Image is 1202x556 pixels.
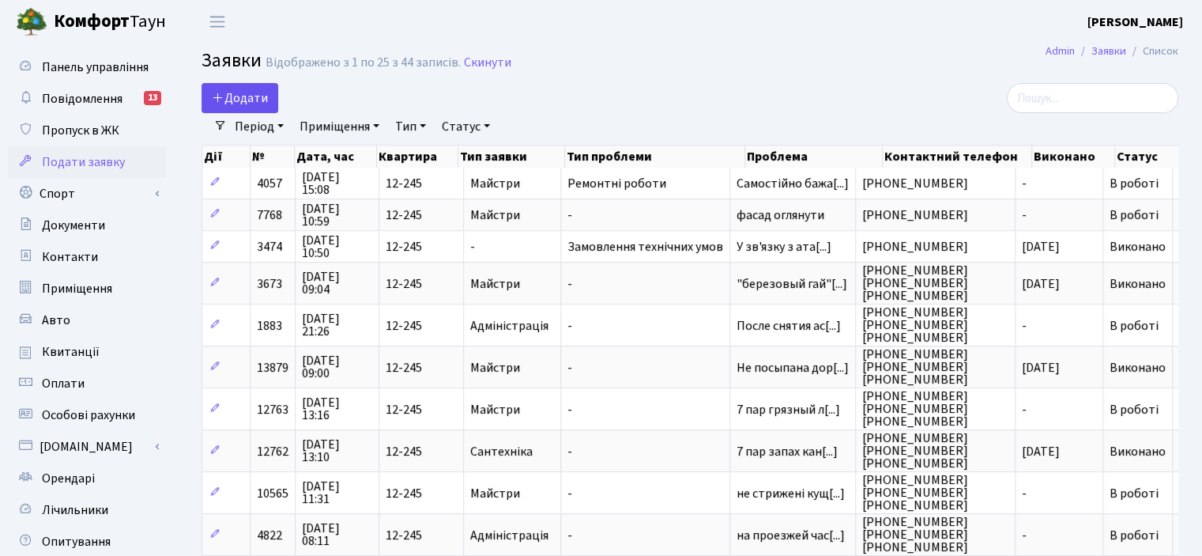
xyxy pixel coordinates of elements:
[862,306,1008,344] span: [PHONE_NUMBER] [PHONE_NUMBER] [PHONE_NUMBER]
[862,209,1008,221] span: [PHONE_NUMBER]
[1110,443,1166,460] span: Виконано
[1022,206,1027,224] span: -
[470,240,554,253] span: -
[470,278,554,290] span: Майстри
[42,122,119,139] span: Пропуск в ЖК
[386,529,457,542] span: 12-245
[862,432,1008,470] span: [PHONE_NUMBER] [PHONE_NUMBER] [PHONE_NUMBER]
[293,113,386,140] a: Приміщення
[737,359,849,376] span: Не посыпана дор[...]
[883,146,1032,168] th: Контактний телефон
[386,445,457,458] span: 12-245
[737,275,847,293] span: "березовый гай"[...]
[862,264,1008,302] span: [PHONE_NUMBER] [PHONE_NUMBER] [PHONE_NUMBER]
[470,445,554,458] span: Сантехніка
[1022,35,1202,68] nav: breadcrumb
[1126,43,1178,60] li: Список
[567,487,723,500] span: -
[386,487,457,500] span: 12-245
[54,9,166,36] span: Таун
[198,9,237,35] button: Переключити навігацію
[386,320,457,332] span: 12-245
[42,375,85,392] span: Оплати
[737,317,841,335] span: После снятия ас[...]
[737,527,845,544] span: на проезжей час[...]
[1110,527,1159,544] span: В роботі
[8,241,166,273] a: Контакти
[862,240,1008,253] span: [PHONE_NUMBER]
[302,202,372,228] span: [DATE] 10:59
[470,403,554,416] span: Майстри
[8,115,166,146] a: Пропуск в ЖК
[257,401,288,418] span: 12763
[745,146,883,168] th: Проблема
[302,396,372,422] span: [DATE] 13:16
[862,348,1008,386] span: [PHONE_NUMBER] [PHONE_NUMBER] [PHONE_NUMBER]
[1032,146,1115,168] th: Виконано
[1087,13,1183,31] b: [PERSON_NAME]
[8,178,166,210] a: Спорт
[470,320,554,332] span: Адміністрація
[1022,485,1027,502] span: -
[1007,83,1178,113] input: Пошук...
[1022,401,1027,418] span: -
[470,487,554,500] span: Майстри
[302,312,372,338] span: [DATE] 21:26
[8,146,166,178] a: Подати заявку
[470,361,554,374] span: Майстри
[42,501,108,519] span: Лічильники
[42,343,100,361] span: Квитанції
[386,361,457,374] span: 12-245
[1110,206,1159,224] span: В роботі
[1091,43,1126,59] a: Заявки
[567,320,723,332] span: -
[257,485,288,502] span: 10565
[16,6,47,38] img: logo.png
[386,177,457,190] span: 12-245
[302,438,372,463] span: [DATE] 13:10
[1022,238,1060,255] span: [DATE]
[302,522,372,547] span: [DATE] 08:11
[1022,527,1027,544] span: -
[862,177,1008,190] span: [PHONE_NUMBER]
[8,210,166,241] a: Документи
[435,113,496,140] a: Статус
[202,83,278,113] a: Додати
[202,146,251,168] th: Дії
[257,443,288,460] span: 12762
[1022,443,1060,460] span: [DATE]
[42,153,125,171] span: Подати заявку
[1110,275,1166,293] span: Виконано
[257,527,282,544] span: 4822
[458,146,565,168] th: Тип заявки
[565,146,745,168] th: Тип проблеми
[737,401,840,418] span: 7 пар грязный л[...]
[470,177,554,190] span: Майстри
[567,445,723,458] span: -
[257,175,282,192] span: 4057
[8,304,166,336] a: Авто
[386,278,457,290] span: 12-245
[42,280,112,297] span: Приміщення
[470,529,554,542] span: Адміністрація
[567,403,723,416] span: -
[737,485,845,502] span: не стрижені кущ[...]
[42,248,98,266] span: Контакти
[302,480,372,505] span: [DATE] 11:31
[202,47,262,74] span: Заявки
[567,529,723,542] span: -
[228,113,290,140] a: Період
[862,516,1008,554] span: [PHONE_NUMBER] [PHONE_NUMBER] [PHONE_NUMBER]
[8,336,166,368] a: Квитанції
[42,59,149,76] span: Панель управління
[377,146,458,168] th: Квартира
[1110,317,1159,335] span: В роботі
[295,146,377,168] th: Дата, час
[144,91,161,105] div: 13
[257,238,282,255] span: 3474
[302,270,372,296] span: [DATE] 09:04
[302,234,372,259] span: [DATE] 10:50
[862,474,1008,512] span: [PHONE_NUMBER] [PHONE_NUMBER] [PHONE_NUMBER]
[302,171,372,196] span: [DATE] 15:08
[8,431,166,463] a: [DOMAIN_NAME]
